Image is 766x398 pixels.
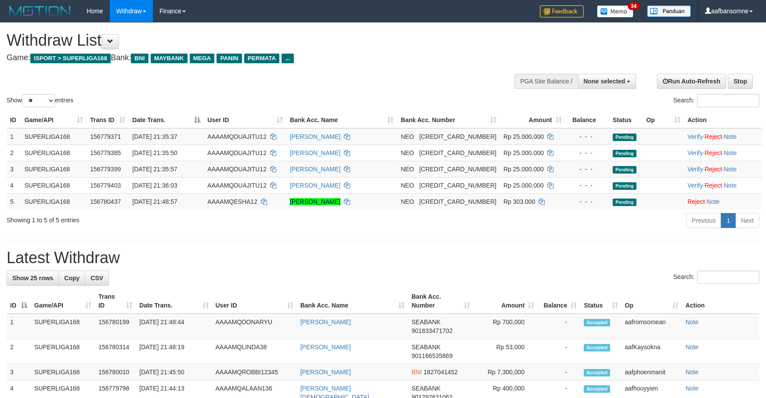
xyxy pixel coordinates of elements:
[7,249,759,267] h1: Latest Withdraw
[212,314,297,339] td: AAAAMQDONARYU
[212,364,297,380] td: AAAAMQROBBI12345
[686,369,699,376] a: Note
[597,5,634,18] img: Button%20Memo.svg
[621,339,682,364] td: aafKaysokna
[90,275,103,282] span: CSV
[686,344,699,351] a: Note
[724,182,737,189] a: Note
[136,314,212,339] td: [DATE] 21:48:44
[90,182,121,189] span: 156779403
[401,166,414,173] span: NEO
[682,289,759,314] th: Action
[132,198,177,205] span: [DATE] 21:48:57
[412,327,452,334] span: Copy 901833471702 to clipboard
[401,198,414,205] span: NEO
[7,339,31,364] td: 2
[297,289,408,314] th: Bank Acc. Name: activate to sort column ascending
[31,289,95,314] th: Game/API: activate to sort column ascending
[613,150,636,157] span: Pending
[207,166,267,173] span: AAAAMQDUAJITU12
[503,149,544,156] span: Rp 25.000.000
[569,165,606,174] div: - - -
[473,289,538,314] th: Amount: activate to sort column ascending
[7,94,73,107] label: Show entries
[21,161,87,177] td: SUPERLIGA168
[540,5,584,18] img: Feedback.jpg
[578,74,636,89] button: None selected
[7,364,31,380] td: 3
[300,344,351,351] a: [PERSON_NAME]
[621,314,682,339] td: aafromsomean
[728,74,753,89] a: Stop
[412,369,422,376] span: BNI
[95,289,136,314] th: Trans ID: activate to sort column ascending
[95,314,136,339] td: 156780199
[207,198,257,205] span: AAAAMQESHA12
[684,145,762,161] td: · ·
[613,199,636,206] span: Pending
[584,385,610,393] span: Accepted
[697,94,759,107] input: Search:
[609,112,643,128] th: Status
[705,133,722,140] a: Reject
[132,166,177,173] span: [DATE] 21:35:57
[687,149,703,156] a: Verify
[686,385,699,392] a: Note
[401,182,414,189] span: NEO
[705,166,722,173] a: Reject
[412,352,452,359] span: Copy 901166535869 to clipboard
[584,78,625,85] span: None selected
[613,134,636,141] span: Pending
[90,133,121,140] span: 156779371
[286,112,397,128] th: Bank Acc. Name: activate to sort column ascending
[686,213,721,228] a: Previous
[21,193,87,210] td: SUPERLIGA168
[64,275,79,282] span: Copy
[538,364,580,380] td: -
[85,271,109,286] a: CSV
[207,149,267,156] span: AAAAMQDUAJITU12
[401,133,414,140] span: NEO
[290,166,340,173] a: [PERSON_NAME]
[7,161,21,177] td: 3
[212,289,297,314] th: User ID: activate to sort column ascending
[7,271,59,286] a: Show 25 rows
[419,166,496,173] span: Copy 5859457140486971 to clipboard
[22,94,55,107] select: Showentries
[673,94,759,107] label: Search:
[684,128,762,145] td: · ·
[584,369,610,376] span: Accepted
[584,344,610,351] span: Accepted
[7,54,502,62] h4: Game: Bank:
[687,182,703,189] a: Verify
[721,213,736,228] a: 1
[473,364,538,380] td: Rp 7,300,000
[290,133,340,140] a: [PERSON_NAME]
[643,112,684,128] th: Op: activate to sort column ascending
[129,112,204,128] th: Date Trans.: activate to sort column descending
[503,166,544,173] span: Rp 25.000.000
[569,197,606,206] div: - - -
[538,314,580,339] td: -
[31,339,95,364] td: SUPERLIGA168
[705,182,722,189] a: Reject
[408,289,473,314] th: Bank Acc. Number: activate to sort column ascending
[569,132,606,141] div: - - -
[95,339,136,364] td: 156780314
[7,32,502,49] h1: Withdraw List
[282,54,293,63] span: ...
[687,198,705,205] a: Reject
[132,133,177,140] span: [DATE] 21:35:37
[290,149,340,156] a: [PERSON_NAME]
[419,198,496,205] span: Copy 5859459283059128 to clipboard
[204,112,286,128] th: User ID: activate to sort column ascending
[707,198,720,205] a: Note
[412,344,441,351] span: SEABANK
[687,133,703,140] a: Verify
[538,339,580,364] td: -
[684,193,762,210] td: ·
[613,166,636,174] span: Pending
[419,182,496,189] span: Copy 5859457140486971 to clipboard
[7,177,21,193] td: 4
[401,149,414,156] span: NEO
